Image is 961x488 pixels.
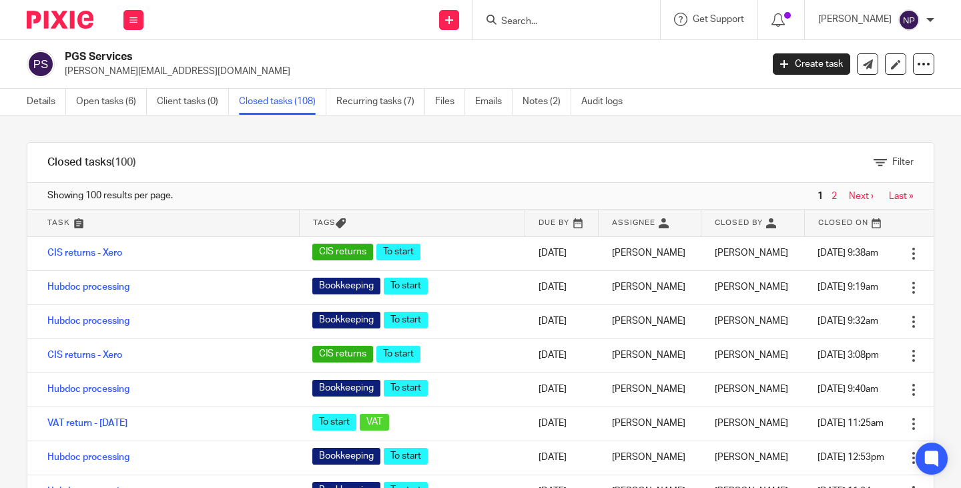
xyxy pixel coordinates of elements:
[525,270,599,304] td: [DATE]
[889,192,914,201] a: Last »
[360,414,389,431] span: VAT
[47,419,127,428] a: VAT return - [DATE]
[47,453,129,462] a: Hubdoc processing
[299,210,525,236] th: Tags
[384,312,428,328] span: To start
[814,188,826,204] span: 1
[47,189,173,202] span: Showing 100 results per page.
[312,244,373,260] span: CIS returns
[47,282,129,292] a: Hubdoc processing
[818,453,884,462] span: [DATE] 12:53pm
[376,346,420,362] span: To start
[892,158,914,167] span: Filter
[818,350,879,360] span: [DATE] 3:08pm
[693,15,744,24] span: Get Support
[47,350,122,360] a: CIS returns - Xero
[818,385,878,394] span: [DATE] 9:40am
[525,441,599,475] td: [DATE]
[312,346,373,362] span: CIS returns
[581,89,633,115] a: Audit logs
[525,407,599,441] td: [DATE]
[312,448,380,465] span: Bookkeeping
[384,380,428,397] span: To start
[818,316,878,326] span: [DATE] 9:32am
[27,11,93,29] img: Pixie
[525,338,599,373] td: [DATE]
[715,248,788,258] span: [PERSON_NAME]
[599,407,701,441] td: [PERSON_NAME]
[525,236,599,270] td: [DATE]
[384,448,428,465] span: To start
[715,282,788,292] span: [PERSON_NAME]
[475,89,513,115] a: Emails
[47,385,129,394] a: Hubdoc processing
[599,373,701,407] td: [PERSON_NAME]
[715,419,788,428] span: [PERSON_NAME]
[27,50,55,78] img: svg%3E
[814,191,914,202] nav: pager
[47,316,129,326] a: Hubdoc processing
[27,89,66,115] a: Details
[384,278,428,294] span: To start
[599,304,701,338] td: [PERSON_NAME]
[599,270,701,304] td: [PERSON_NAME]
[336,89,425,115] a: Recurring tasks (7)
[898,9,920,31] img: svg%3E
[818,419,884,428] span: [DATE] 11:25am
[715,316,788,326] span: [PERSON_NAME]
[599,441,701,475] td: [PERSON_NAME]
[312,278,380,294] span: Bookkeeping
[773,53,850,75] a: Create task
[76,89,147,115] a: Open tasks (6)
[157,89,229,115] a: Client tasks (0)
[65,65,753,78] p: [PERSON_NAME][EMAIL_ADDRESS][DOMAIN_NAME]
[111,157,136,168] span: (100)
[500,16,620,28] input: Search
[849,192,874,201] a: Next ›
[715,385,788,394] span: [PERSON_NAME]
[818,13,892,26] p: [PERSON_NAME]
[525,373,599,407] td: [DATE]
[599,338,701,373] td: [PERSON_NAME]
[47,248,122,258] a: CIS returns - Xero
[832,192,837,201] a: 2
[525,304,599,338] td: [DATE]
[312,414,356,431] span: To start
[65,50,615,64] h2: PGS Services
[435,89,465,115] a: Files
[715,350,788,360] span: [PERSON_NAME]
[376,244,420,260] span: To start
[818,282,878,292] span: [DATE] 9:19am
[715,453,788,462] span: [PERSON_NAME]
[239,89,326,115] a: Closed tasks (108)
[599,236,701,270] td: [PERSON_NAME]
[523,89,571,115] a: Notes (2)
[47,156,136,170] h1: Closed tasks
[818,248,878,258] span: [DATE] 9:38am
[312,380,380,397] span: Bookkeeping
[312,312,380,328] span: Bookkeeping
